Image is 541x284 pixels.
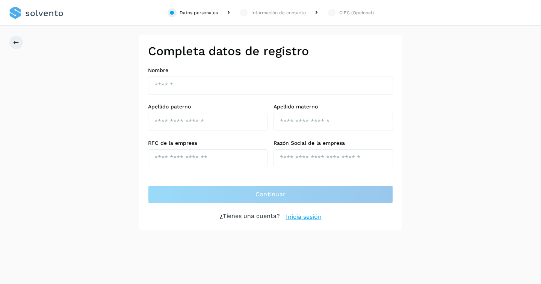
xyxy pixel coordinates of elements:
[274,140,393,146] label: Razón Social de la empresa
[148,140,267,146] label: RFC de la empresa
[339,9,374,16] div: CIEC (Opcional)
[255,190,286,198] span: Continuar
[148,104,267,110] label: Apellido paterno
[274,104,393,110] label: Apellido materno
[286,212,322,221] a: Inicia sesión
[180,9,218,16] div: Datos personales
[148,67,393,74] label: Nombre
[148,44,393,58] h2: Completa datos de registro
[148,185,393,203] button: Continuar
[220,212,280,221] p: ¿Tienes una cuenta?
[251,9,306,16] div: Información de contacto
